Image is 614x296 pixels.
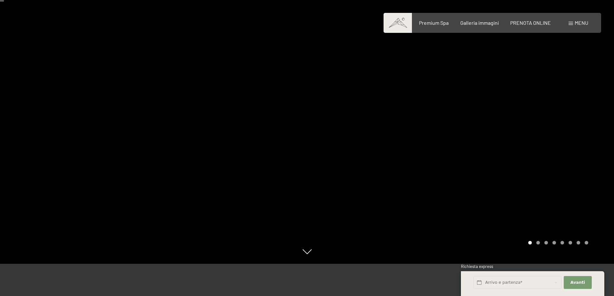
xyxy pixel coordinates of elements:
div: Carousel Pagination [526,241,588,244]
div: Carousel Page 6 [569,241,572,244]
div: Carousel Page 2 [536,241,540,244]
span: Richiesta express [461,264,493,269]
div: Carousel Page 5 [560,241,564,244]
button: Avanti [564,276,591,289]
a: PRENOTA ONLINE [510,20,551,26]
span: Menu [575,20,588,26]
div: Carousel Page 1 (Current Slide) [528,241,532,244]
div: Carousel Page 3 [544,241,548,244]
div: Carousel Page 7 [577,241,580,244]
div: Carousel Page 4 [552,241,556,244]
a: Galleria immagini [460,20,499,26]
span: Avanti [570,280,585,285]
div: Carousel Page 8 [585,241,588,244]
a: Premium Spa [419,20,449,26]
